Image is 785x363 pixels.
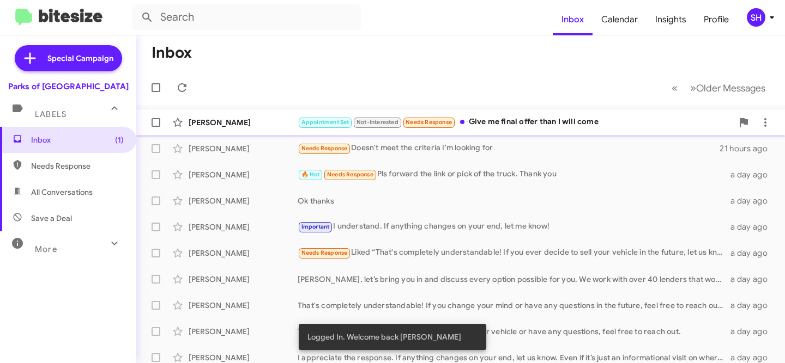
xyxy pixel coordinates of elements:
button: SH [738,8,773,27]
div: a day ago [729,326,776,337]
span: Logged In. Welcome back [PERSON_NAME] [307,331,461,342]
span: Needs Response [31,161,124,171]
span: More [35,244,57,254]
div: a day ago [729,352,776,363]
div: a day ago [729,169,776,180]
div: [PERSON_NAME] [189,326,298,337]
a: Insights [647,4,695,35]
span: Labels [35,109,67,119]
span: Needs Response [327,171,373,178]
div: a day ago [729,195,776,206]
div: [PERSON_NAME] [189,300,298,311]
span: Needs Response [406,119,452,126]
span: Save a Deal [31,213,72,224]
div: 21 hours ago [720,143,776,154]
div: a day ago [729,248,776,259]
div: I appreciate the response. If anything changes on your end, let us know. Even if it’s just an inf... [298,352,729,363]
div: Parks of [GEOGRAPHIC_DATA] [8,81,129,92]
div: [PERSON_NAME] [189,222,298,232]
input: Search [132,4,361,30]
nav: Page navigation example [666,77,772,99]
div: [PERSON_NAME] [189,195,298,206]
div: Ok thanks [298,195,729,206]
span: Important [301,223,330,230]
div: SH [747,8,765,27]
span: Needs Response [301,145,348,152]
div: a day ago [729,300,776,311]
div: [PERSON_NAME] [189,274,298,285]
div: Doesn't meet the criteria I'm looking for [298,142,720,155]
div: That's completely understandable! If you change your mind or have any questions in the future, fe... [298,300,729,311]
div: [PERSON_NAME], let’s bring you in and discuss every option possible for you. We work with over 40... [298,274,729,285]
div: I understand. If anything changes on your end, let me know! [298,220,729,233]
span: (1) [115,134,124,145]
div: Liked “That's completely understandable! If you ever decide to sell your vehicle in the future, l... [298,247,729,259]
a: Inbox [553,4,593,35]
span: Not-Interested [357,119,398,126]
div: [PERSON_NAME] [189,248,298,259]
span: Appointment Set [301,119,349,126]
button: Previous [665,77,684,99]
div: [PERSON_NAME] [189,352,298,363]
span: Inbox [31,134,124,145]
div: [PERSON_NAME] [189,117,298,128]
div: Give me final offer than I will come [298,116,733,128]
span: Needs Response [301,249,348,256]
span: 🔥 Hot [301,171,320,178]
span: Older Messages [696,82,765,94]
span: » [690,81,696,95]
button: Next [684,77,772,99]
div: That's perfectly fine! If you ever want to discuss your vehicle or have any questions, feel free ... [298,326,729,337]
h1: Inbox [152,44,192,61]
a: Special Campaign [15,45,122,71]
div: Pls forward the link or pick of the truck. Thank you [298,168,729,181]
a: Calendar [593,4,647,35]
span: « [672,81,678,95]
a: Profile [695,4,738,35]
span: Special Campaign [47,53,113,64]
div: a day ago [729,222,776,232]
div: [PERSON_NAME] [189,169,298,180]
div: a day ago [729,274,776,285]
div: [PERSON_NAME] [189,143,298,154]
span: All Conversations [31,187,93,198]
